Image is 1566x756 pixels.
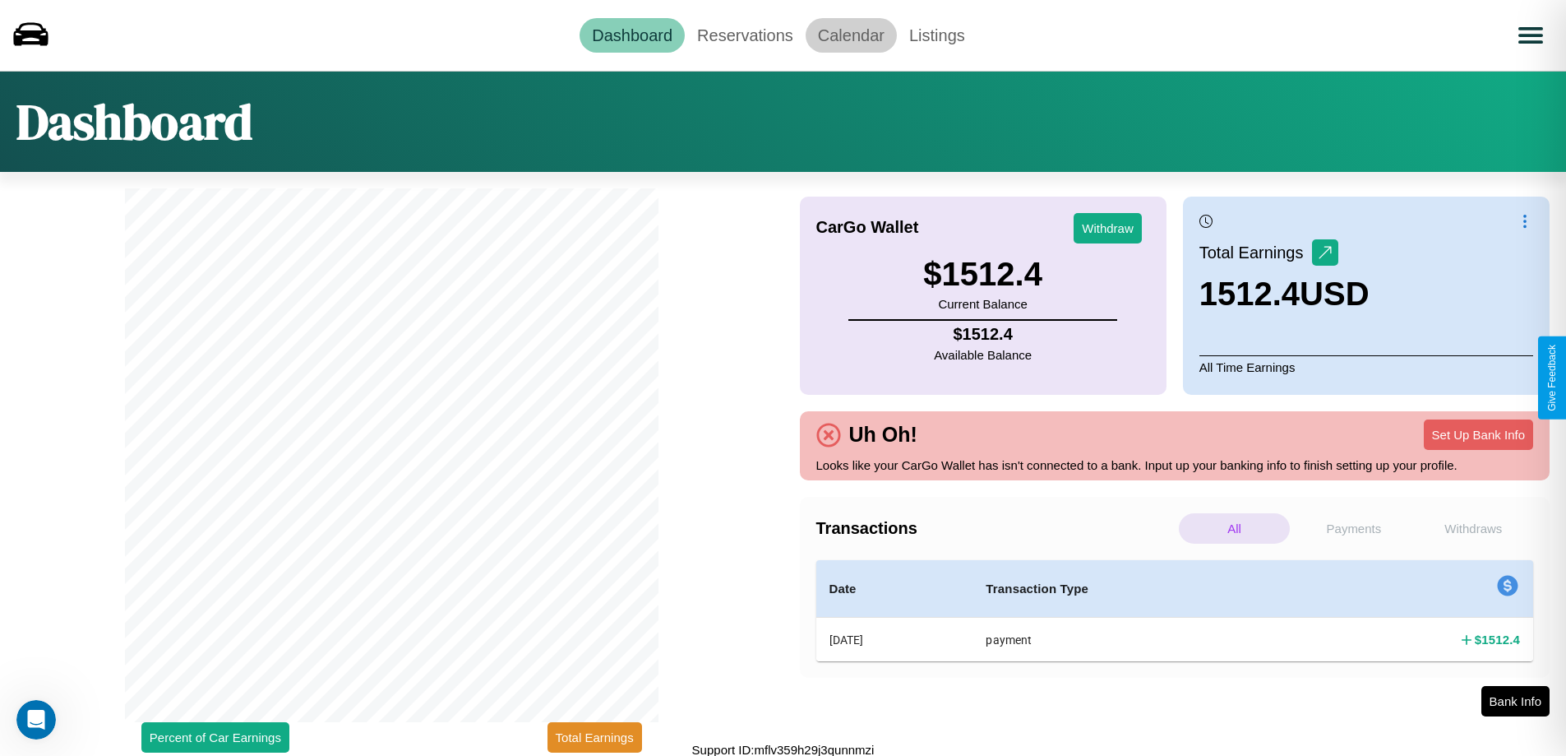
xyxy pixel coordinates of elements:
[829,579,960,599] h4: Date
[1074,213,1142,243] button: Withdraw
[16,88,252,155] h1: Dashboard
[816,618,973,662] th: [DATE]
[1199,238,1312,267] p: Total Earnings
[806,18,897,53] a: Calendar
[16,700,56,740] iframe: Intercom live chat
[580,18,685,53] a: Dashboard
[1481,686,1550,717] button: Bank Info
[816,218,919,237] h4: CarGo Wallet
[1199,276,1370,313] h3: 1512.4 USD
[547,722,642,753] button: Total Earnings
[816,560,1534,661] table: simple table
[1475,631,1520,648] h4: $ 1512.4
[685,18,806,53] a: Reservations
[934,325,1032,344] h4: $ 1512.4
[1424,420,1533,450] button: Set Up Bank Info
[1508,12,1554,58] button: Open menu
[972,618,1305,662] th: payment
[1179,513,1290,544] p: All
[923,256,1042,293] h3: $ 1512.4
[141,722,289,753] button: Percent of Car Earnings
[923,293,1042,315] p: Current Balance
[1418,513,1529,544] p: Withdraws
[816,519,1175,538] h4: Transactions
[986,579,1292,599] h4: Transaction Type
[841,423,926,447] h4: Uh Oh!
[934,344,1032,366] p: Available Balance
[816,454,1534,476] p: Looks like your CarGo Wallet has isn't connected to a bank. Input up your banking info to finish ...
[1298,513,1409,544] p: Payments
[897,18,977,53] a: Listings
[1546,345,1558,411] div: Give Feedback
[1199,355,1533,378] p: All Time Earnings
